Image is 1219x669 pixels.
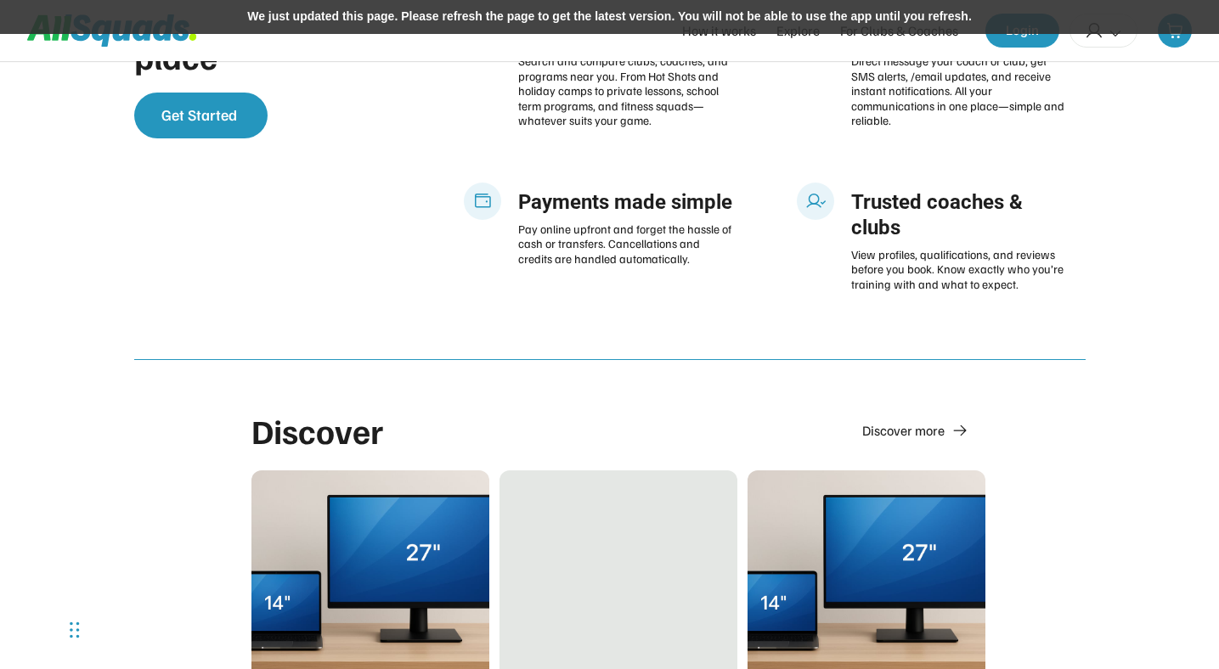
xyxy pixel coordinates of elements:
[862,420,945,441] div: Discover more
[134,93,268,138] button: Get Started
[518,53,736,128] div: Search and compare clubs, coaches, and programs near you. From Hot Shots and holiday camps to pri...
[851,189,1069,240] div: Trusted coaches & clubs
[851,247,1069,292] div: View profiles, qualifications, and reviews before you book. Know exactly who you’re training with...
[161,105,237,125] span: Get Started
[251,411,384,450] div: Discover
[518,222,736,267] div: Pay online upfront and forget the hassle of cash or transfers. Cancellations and credits are hand...
[851,53,1069,128] div: Direct message your coach or club, get SMS alerts, /email updates, and receive instant notificati...
[518,189,736,215] div: Payments made simple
